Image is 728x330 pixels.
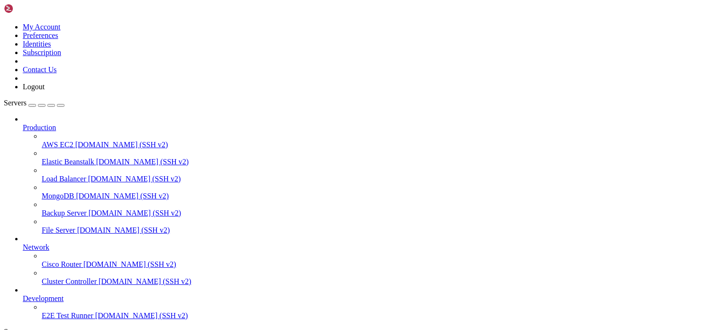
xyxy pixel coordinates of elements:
span: Production [23,123,56,132]
li: Load Balancer [DOMAIN_NAME] (SSH v2) [42,166,724,183]
li: Elastic Beanstalk [DOMAIN_NAME] (SSH v2) [42,149,724,166]
span: Cluster Controller [42,277,97,285]
span: Backup Server [42,209,87,217]
a: MongoDB [DOMAIN_NAME] (SSH v2) [42,192,724,200]
span: [DOMAIN_NAME] (SSH v2) [95,311,188,320]
li: E2E Test Runner [DOMAIN_NAME] (SSH v2) [42,303,724,320]
span: [DOMAIN_NAME] (SSH v2) [77,226,170,234]
a: Cisco Router [DOMAIN_NAME] (SSH v2) [42,260,724,269]
a: Production [23,123,724,132]
a: Servers [4,99,64,107]
span: Load Balancer [42,175,86,183]
span: Servers [4,99,27,107]
span: MongoDB [42,192,74,200]
span: Elastic Beanstalk [42,158,94,166]
span: File Server [42,226,75,234]
span: Development [23,294,64,302]
li: MongoDB [DOMAIN_NAME] (SSH v2) [42,183,724,200]
span: [DOMAIN_NAME] (SSH v2) [89,209,182,217]
a: Load Balancer [DOMAIN_NAME] (SSH v2) [42,175,724,183]
li: Backup Server [DOMAIN_NAME] (SSH v2) [42,200,724,217]
a: File Server [DOMAIN_NAME] (SSH v2) [42,226,724,235]
li: Cisco Router [DOMAIN_NAME] (SSH v2) [42,252,724,269]
span: [DOMAIN_NAME] (SSH v2) [99,277,191,285]
a: Elastic Beanstalk [DOMAIN_NAME] (SSH v2) [42,158,724,166]
li: AWS EC2 [DOMAIN_NAME] (SSH v2) [42,132,724,149]
li: Production [23,115,724,235]
img: Shellngn [4,4,58,13]
span: [DOMAIN_NAME] (SSH v2) [76,192,169,200]
a: Logout [23,83,45,91]
a: AWS EC2 [DOMAIN_NAME] (SSH v2) [42,141,724,149]
a: My Account [23,23,61,31]
a: Preferences [23,31,58,39]
a: Subscription [23,48,61,57]
a: Development [23,294,724,303]
span: [DOMAIN_NAME] (SSH v2) [96,158,189,166]
a: Identities [23,40,51,48]
span: E2E Test Runner [42,311,93,320]
span: Network [23,243,49,251]
li: Network [23,235,724,286]
span: [DOMAIN_NAME] (SSH v2) [88,175,181,183]
li: File Server [DOMAIN_NAME] (SSH v2) [42,217,724,235]
span: [DOMAIN_NAME] (SSH v2) [83,260,176,268]
span: Cisco Router [42,260,82,268]
a: Network [23,243,724,252]
li: Cluster Controller [DOMAIN_NAME] (SSH v2) [42,269,724,286]
a: Backup Server [DOMAIN_NAME] (SSH v2) [42,209,724,217]
a: Contact Us [23,66,57,74]
a: Cluster Controller [DOMAIN_NAME] (SSH v2) [42,277,724,286]
span: [DOMAIN_NAME] (SSH v2) [75,141,168,149]
li: Development [23,286,724,320]
span: AWS EC2 [42,141,73,149]
a: E2E Test Runner [DOMAIN_NAME] (SSH v2) [42,311,724,320]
